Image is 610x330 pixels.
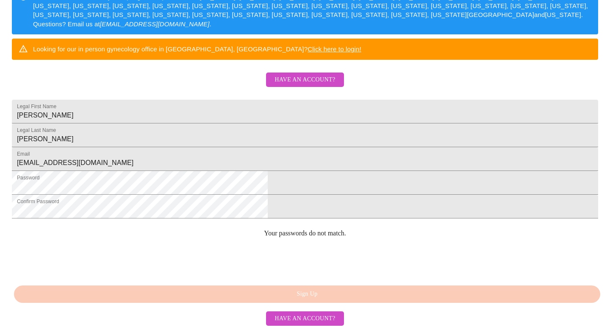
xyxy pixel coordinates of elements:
p: Your passwords do not match. [12,229,598,237]
div: Looking for our in person gynecology office in [GEOGRAPHIC_DATA], [GEOGRAPHIC_DATA]? [33,41,361,57]
span: Have an account? [274,75,335,85]
em: [EMAIL_ADDRESS][DOMAIN_NAME] [100,20,210,28]
button: Have an account? [266,73,344,87]
span: Have an account? [274,313,335,324]
a: Click here to login! [308,45,361,53]
a: Have an account? [264,82,346,89]
iframe: reCAPTCHA [12,244,141,277]
button: Have an account? [266,311,344,326]
a: Have an account? [264,314,346,322]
